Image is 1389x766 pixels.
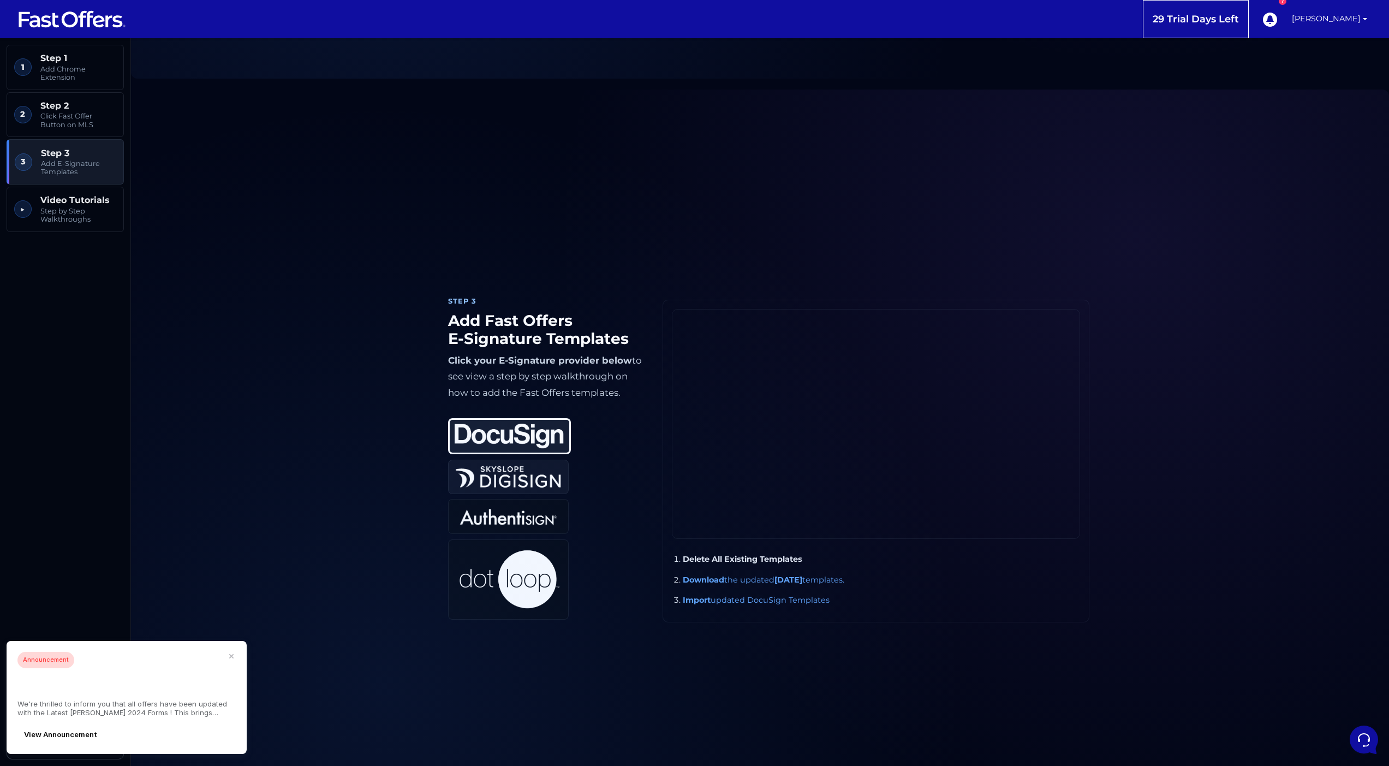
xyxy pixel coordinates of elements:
button: Help [142,351,210,376]
button: View Announcement [17,726,104,743]
span: Click Fast Offer Button on MLS [40,112,116,129]
span: Step by Step Walkthroughs [40,207,116,224]
div: Step 3 [448,296,645,307]
img: Dotloop [454,544,563,615]
input: Search for an Article... [25,176,178,187]
strong: Delete All Existing Templates [683,554,802,564]
strong: Download [683,575,724,585]
span: 1 [14,58,32,76]
span: Find an Answer [17,153,74,162]
span: Start a Conversation [79,116,153,124]
strong: Click your E-Signature provider below [448,355,632,366]
p: Home [33,366,51,376]
iframe: Customerly Messenger Launcher [1348,723,1380,756]
p: We're thrilled to inform you that all offers have been updated with the Latest [PERSON_NAME] 2024... [17,699,236,717]
a: Importupdated DocuSign Templates [683,595,830,605]
img: Authentisign [454,504,563,530]
span: Your Conversations [17,61,88,70]
span: Add Chrome Extension [40,65,116,82]
img: dark [17,79,39,100]
strong: Announcement [17,652,74,668]
a: ▶︎ Video Tutorials Step by Step Walkthroughs [7,187,124,232]
span: Step 2 [40,100,116,111]
img: DigiSign [454,464,563,490]
span: Step 3 [41,148,116,158]
a: 3 Step 3 Add E-Signature Templates [7,139,124,185]
p: Messages [94,366,125,376]
strong: [DATE] [774,575,802,585]
h2: Hello [PERSON_NAME] 👋 [9,9,183,44]
strong: Import [683,595,711,605]
span: Video Tutorials [40,195,116,205]
a: 1 Step 1 Add Chrome Extension [7,45,124,90]
a: 29 Trial Days Left [1143,7,1248,32]
span: Step 1 [40,53,116,63]
p: to see view a step by step walkthrough on how to add the Fast Offers templates. [448,353,645,401]
button: Home [9,351,76,376]
h2: Urgent Update: [PERSON_NAME] 2024 Forms Are Here! [17,673,236,695]
span: ▶︎ [14,200,32,218]
img: DocuSign [455,424,564,449]
a: Open Help Center [136,153,201,162]
span: Add E-Signature Templates [41,159,116,176]
a: Downloadthe updated[DATE]templates. [683,575,844,585]
h1: Add Fast Offers E‑Signature Templates [448,312,645,348]
a: 2 Step 2 Click Fast Offer Button on MLS [7,92,124,138]
span: 3 [15,153,32,171]
img: dark [35,79,57,100]
a: See all [176,61,201,70]
p: Help [169,366,183,376]
button: Start a Conversation [17,109,201,131]
span: 2 [14,106,32,123]
button: Messages [76,351,143,376]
